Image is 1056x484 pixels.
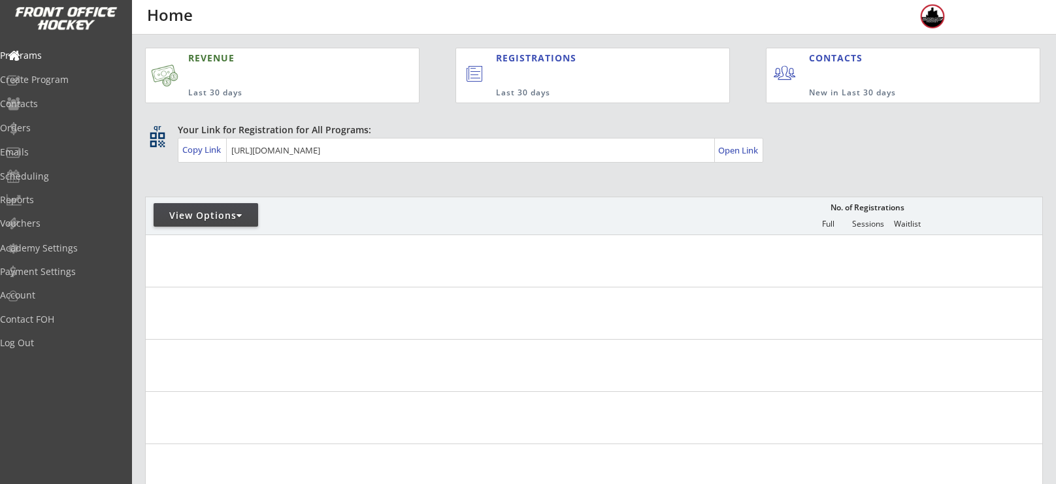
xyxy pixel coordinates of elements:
[718,141,759,159] a: Open Link
[827,203,908,212] div: No. of Registrations
[154,209,258,222] div: View Options
[496,52,669,65] div: REGISTRATIONS
[808,219,848,229] div: Full
[887,219,927,229] div: Waitlist
[178,123,1002,137] div: Your Link for Registration for All Programs:
[149,123,165,132] div: qr
[496,88,676,99] div: Last 30 days
[809,88,979,99] div: New in Last 30 days
[182,144,223,155] div: Copy Link
[188,88,355,99] div: Last 30 days
[718,145,759,156] div: Open Link
[148,130,167,150] button: qr_code
[188,52,355,65] div: REVENUE
[848,219,887,229] div: Sessions
[809,52,868,65] div: CONTACTS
